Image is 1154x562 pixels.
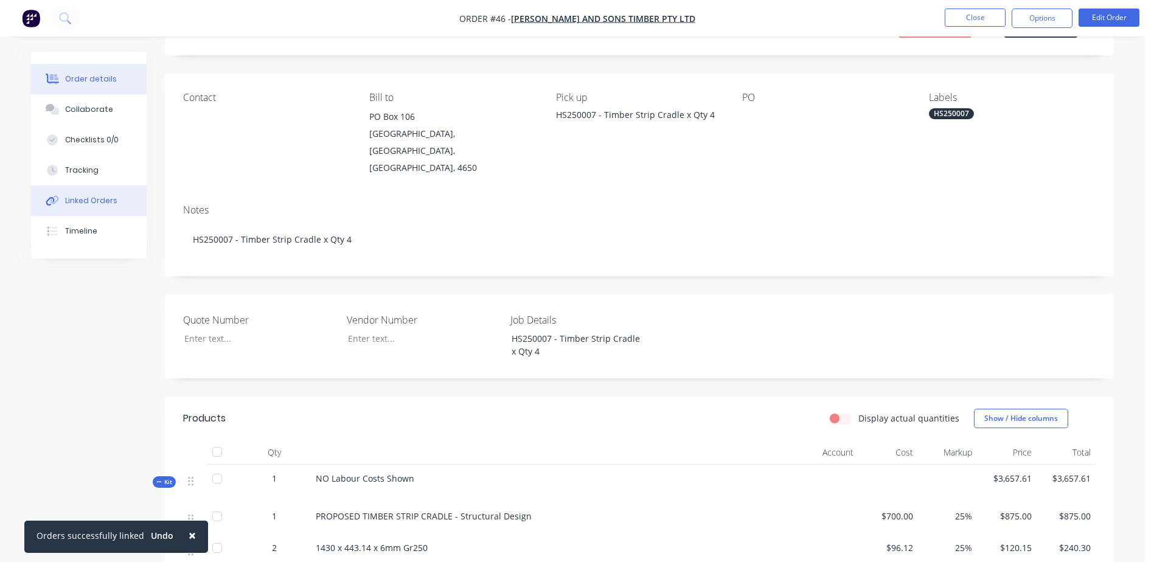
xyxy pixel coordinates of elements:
span: 25% [923,510,973,522]
span: Kit [156,477,172,487]
button: Close [176,521,208,550]
div: HS250007 [929,108,974,119]
button: Show / Hide columns [974,409,1068,428]
div: Labels [929,92,1096,103]
span: Order #46 - [459,13,511,24]
div: Collaborate [65,104,113,115]
span: 1430 x 443.14 x 6mm Gr250 [316,542,428,553]
button: Close [945,9,1006,27]
button: Checklists 0/0 [31,125,147,155]
span: $3,657.61 [982,472,1032,485]
button: Order details [31,64,147,94]
label: Job Details [510,313,662,327]
div: PO Box 106[GEOGRAPHIC_DATA], [GEOGRAPHIC_DATA], [GEOGRAPHIC_DATA], 4650 [369,108,536,176]
button: Linked Orders [31,186,147,216]
div: Notes [183,204,1096,216]
span: PROPOSED TIMBER STRIP CRADLE - Structural Design [316,510,532,522]
div: Tracking [65,165,99,176]
div: HS250007 - Timber Strip Cradle x Qty 4 [556,108,723,121]
span: $3,657.61 [1041,472,1091,485]
span: $875.00 [1041,510,1091,522]
img: Factory [22,9,40,27]
div: Checklists 0/0 [65,134,119,145]
div: HS250007 - Timber Strip Cradle x Qty 4 [502,330,654,360]
div: Linked Orders [65,195,117,206]
label: Vendor Number [347,313,499,327]
button: Tracking [31,155,147,186]
label: Display actual quantities [858,412,959,425]
span: $875.00 [982,510,1032,522]
div: Contact [183,92,350,103]
div: Markup [918,440,978,465]
label: Quote Number [183,313,335,327]
div: Account [737,440,858,465]
div: HS250007 - Timber Strip Cradle x Qty 4 [183,221,1096,258]
span: 25% [923,541,973,554]
div: Cost [858,440,918,465]
div: Pick up [556,92,723,103]
span: NO Labour Costs Shown [316,473,414,484]
div: PO [742,92,909,103]
button: Options [1012,9,1072,28]
div: Total [1037,440,1096,465]
span: 1 [272,472,277,485]
span: 2 [272,541,277,554]
button: Timeline [31,216,147,246]
a: [PERSON_NAME] and Sons Timber Pty Ltd [511,13,695,24]
span: $120.15 [982,541,1032,554]
div: Timeline [65,226,97,237]
button: Undo [144,527,180,545]
div: Qty [238,440,311,465]
span: $700.00 [863,510,913,522]
div: PO Box 106 [369,108,536,125]
button: Edit Order [1079,9,1139,27]
button: Collaborate [31,94,147,125]
span: $96.12 [863,541,913,554]
div: Bill to [369,92,536,103]
div: Order details [65,74,117,85]
div: Kit [153,476,176,488]
div: Products [183,411,226,426]
span: 1 [272,510,277,522]
div: [GEOGRAPHIC_DATA], [GEOGRAPHIC_DATA], [GEOGRAPHIC_DATA], 4650 [369,125,536,176]
span: × [189,527,196,544]
div: Price [977,440,1037,465]
div: Orders successfully linked [36,529,144,542]
span: $240.30 [1041,541,1091,554]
